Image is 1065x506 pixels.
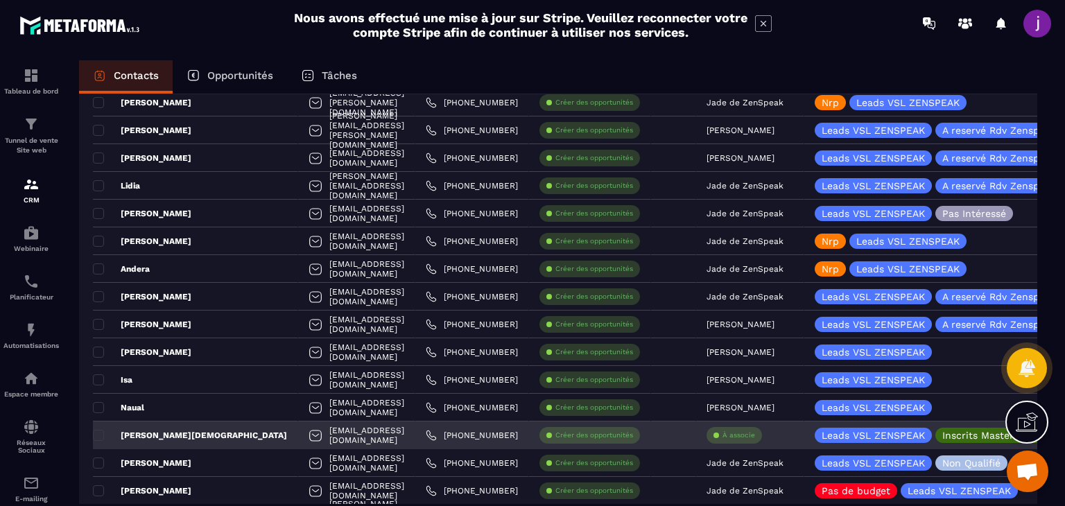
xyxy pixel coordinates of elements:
p: Jade de ZenSpeak [707,98,783,107]
a: formationformationTunnel de vente Site web [3,105,59,166]
p: A reservé Rdv Zenspeak [942,181,1056,191]
p: [PERSON_NAME] [707,375,774,385]
img: automations [23,370,40,387]
p: [PERSON_NAME] [93,125,191,136]
p: E-mailing [3,495,59,503]
div: Ouvrir le chat [1007,451,1048,492]
p: Leads VSL ZENSPEAK [822,209,925,218]
p: Leads VSL ZENSPEAK [822,458,925,468]
p: [PERSON_NAME] [707,403,774,412]
p: Tunnel de vente Site web [3,136,59,155]
p: Jade de ZenSpeak [707,264,783,274]
p: Opportunités [207,69,273,82]
p: Créer des opportunités [555,264,633,274]
p: Inscrits Masterclass [942,430,1037,440]
a: [PHONE_NUMBER] [426,319,518,330]
p: Créer des opportunités [555,153,633,163]
p: [PERSON_NAME] [707,153,774,163]
p: Leads VSL ZENSPEAK [822,153,925,163]
a: [PHONE_NUMBER] [426,180,518,191]
p: Créer des opportunités [555,236,633,246]
p: Jade de ZenSpeak [707,236,783,246]
p: CRM [3,196,59,204]
p: Tableau de bord [3,87,59,95]
img: social-network [23,419,40,435]
p: Jade de ZenSpeak [707,181,783,191]
p: [PERSON_NAME] [93,291,191,302]
p: Leads VSL ZENSPEAK [822,347,925,357]
p: [PERSON_NAME] [93,485,191,496]
p: Leads VSL ZENSPEAK [856,264,960,274]
p: Lidia [93,180,140,191]
p: Leads VSL ZENSPEAK [856,236,960,246]
p: Jade de ZenSpeak [707,292,783,302]
p: [PERSON_NAME] [707,320,774,329]
p: Créer des opportunités [555,209,633,218]
p: Jade de ZenSpeak [707,209,783,218]
a: [PHONE_NUMBER] [426,152,518,164]
a: [PHONE_NUMBER] [426,402,518,413]
p: Créer des opportunités [555,125,633,135]
p: Leads VSL ZENSPEAK [856,98,960,107]
p: A reservé Rdv Zenspeak [942,292,1056,302]
p: [PERSON_NAME] [93,208,191,219]
p: Contacts [114,69,159,82]
p: Créer des opportunités [555,486,633,496]
a: [PHONE_NUMBER] [426,430,518,441]
p: [PERSON_NAME] [93,236,191,247]
a: formationformationTableau de bord [3,57,59,105]
p: Naual [93,402,144,413]
p: Pas Intéressé [942,209,1006,218]
p: Andera [93,263,150,274]
p: Leads VSL ZENSPEAK [822,320,925,329]
p: Automatisations [3,342,59,349]
img: scheduler [23,273,40,290]
a: [PHONE_NUMBER] [426,125,518,136]
p: Leads VSL ZENSPEAK [822,292,925,302]
img: formation [23,67,40,84]
p: Créer des opportunités [555,430,633,440]
p: Créer des opportunités [555,403,633,412]
p: Créer des opportunités [555,320,633,329]
img: logo [19,12,144,38]
a: Opportunités [173,60,287,94]
p: Non Qualifié [942,458,1001,468]
p: Leads VSL ZENSPEAK [822,181,925,191]
a: automationsautomationsAutomatisations [3,311,59,360]
a: Contacts [79,60,173,94]
img: formation [23,176,40,193]
h2: Nous avons effectué une mise à jour sur Stripe. Veuillez reconnecter votre compte Stripe afin de ... [293,10,748,40]
a: automationsautomationsEspace membre [3,360,59,408]
p: [PERSON_NAME] [707,125,774,135]
img: email [23,475,40,491]
img: automations [23,322,40,338]
p: [PERSON_NAME] [93,319,191,330]
p: Créer des opportunités [555,292,633,302]
a: Tâches [287,60,371,94]
p: A reservé Rdv Zenspeak [942,153,1056,163]
p: [PERSON_NAME] [93,457,191,469]
p: Espace membre [3,390,59,398]
p: Réseaux Sociaux [3,439,59,454]
a: [PHONE_NUMBER] [426,263,518,274]
p: Nrp [822,264,839,274]
p: Nrp [822,98,839,107]
a: social-networksocial-networkRéseaux Sociaux [3,408,59,464]
a: [PHONE_NUMBER] [426,347,518,358]
a: schedulerschedulerPlanificateur [3,263,59,311]
p: À associe [722,430,755,440]
p: A reservé Rdv Zenspeak [942,125,1056,135]
p: Leads VSL ZENSPEAK [822,403,925,412]
p: Créer des opportunités [555,98,633,107]
p: Leads VSL ZENSPEAK [822,430,925,440]
a: [PHONE_NUMBER] [426,374,518,385]
p: Créer des opportunités [555,181,633,191]
p: Créer des opportunités [555,458,633,468]
p: Leads VSL ZENSPEAK [822,125,925,135]
a: [PHONE_NUMBER] [426,97,518,108]
p: [PERSON_NAME][DEMOGRAPHIC_DATA] [93,430,287,441]
p: Jade de ZenSpeak [707,486,783,496]
p: [PERSON_NAME] [93,152,191,164]
img: formation [23,116,40,132]
p: A reservé Rdv Zenspeak [942,320,1056,329]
